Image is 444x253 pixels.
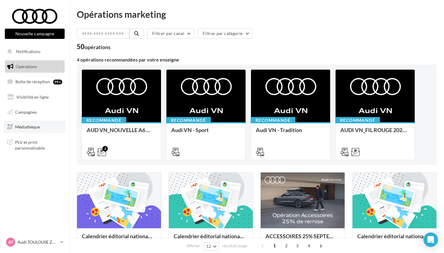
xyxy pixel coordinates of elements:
a: Médiathèque [4,121,66,133]
span: 2 [282,241,291,251]
button: Notifications [4,45,63,58]
p: Audi TOULOUSE ZAC [18,239,58,245]
div: Recommandé [335,117,380,124]
button: Filtrer par canal [147,28,194,39]
span: PLV et print personnalisable [15,138,62,151]
div: 4 opérations recommandées par votre enseigne [77,57,437,62]
a: Campagnes [4,106,66,119]
div: Audi VN - Sport [171,127,241,139]
span: Campagnes [15,109,37,114]
span: Afficher [187,243,200,249]
span: 12 [206,244,211,249]
span: résultats/page [222,243,247,249]
span: Médiathèque [15,124,40,129]
span: Visibilité en ligne [16,94,49,100]
span: 4 [304,241,314,251]
div: 2 [102,146,108,151]
span: 1 [270,241,279,251]
button: Nouvelle campagne [5,29,65,39]
div: Open Intercom Messenger [423,232,438,247]
div: AUD VN_NOUVELLE A6 e-tron [87,127,156,139]
div: Recommandé [82,117,126,124]
a: Boîte de réception99+ [4,75,66,88]
div: Recommandé [166,117,211,124]
a: Visibilité en ligne [4,91,66,103]
div: 50 [77,43,111,50]
div: Opérations marketing [77,10,437,19]
div: opérations [85,44,111,50]
div: ACCESSOIRES 25% SEPTEMBRE - AUDI SERVICE [265,233,340,245]
span: AT [8,239,13,245]
a: PLV et print personnalisable [4,136,66,153]
div: Calendrier éditorial national : du 02.09 au 09.09 [357,233,432,245]
a: AT Audi TOULOUSE ZAC [5,236,65,248]
div: Calendrier éditorial national : semaine du 08.09 au 14.09 [82,233,156,245]
div: 99+ [53,80,62,84]
div: Audi VN - Tradition [256,127,325,139]
button: Filtrer par catégorie [198,28,253,39]
div: AUDI VN_FIL ROUGE 2025 - A1, Q2, Q3, Q5 et Q4 e-tron [340,127,410,139]
span: Notifications [16,49,40,54]
button: 12 [204,242,219,251]
a: Opérations [4,60,66,73]
span: Boîte de réception [15,79,50,84]
span: Opérations [16,64,37,69]
div: Calendrier éditorial national : du 02.09 au 15.09 [174,233,248,245]
div: Recommandé [251,117,295,124]
span: 3 [292,241,302,251]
